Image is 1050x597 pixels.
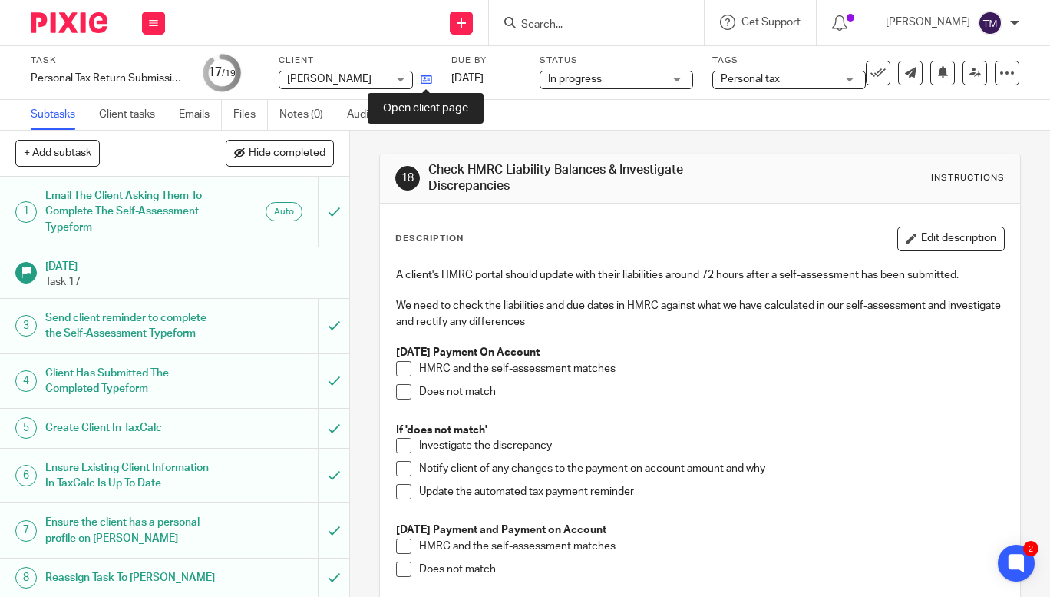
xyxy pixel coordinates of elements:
p: Investigate the discrepancy [419,438,1004,453]
h1: [DATE] [45,255,334,274]
strong: If 'does not match' [396,425,487,436]
h1: Check HMRC Liability Balances & Investigate Discrepancies [428,162,733,195]
span: [PERSON_NAME] [287,74,371,85]
h1: Ensure Existing Client Information In TaxCalc Is Up To Date [45,456,217,496]
div: 7 [15,520,37,542]
a: Audit logs [347,100,406,130]
strong: [DATE] Payment On Account [396,347,540,358]
img: svg%3E [978,11,1002,35]
p: Does not match [419,562,1004,577]
label: Status [540,55,693,67]
p: Does not match [419,384,1004,400]
a: Client tasks [99,100,167,130]
h1: Email The Client Asking Them To Complete The Self-Assessment Typeform [45,184,217,239]
div: Personal Tax Return Submission - Monthly Sole Traders (included in fee) [31,71,184,86]
a: Notes (0) [279,100,335,130]
div: 17 [208,64,236,81]
button: Edit description [897,227,1005,251]
div: 8 [15,567,37,589]
span: Personal tax [721,74,780,85]
button: Hide completed [226,140,334,166]
div: Instructions [931,172,1005,184]
label: Task [31,55,184,67]
p: Update the automated tax payment reminder [419,484,1004,499]
img: Pixie [31,12,107,33]
div: 5 [15,417,37,439]
span: Get Support [741,17,801,28]
div: Auto [266,202,302,221]
a: Emails [179,100,222,130]
span: Hide completed [249,148,325,160]
div: 4 [15,370,37,392]
h1: Client Has Submitted The Completed Typeform [45,362,217,401]
label: Client [279,55,432,67]
div: 18 [395,166,420,191]
strong: [DATE] Payment and Payment on Account [396,525,606,536]
div: 2 [1023,541,1038,556]
p: HMRC and the self-assessment matches [419,361,1004,376]
h1: Reassign Task To [PERSON_NAME] [45,566,217,589]
span: In progress [548,74,602,85]
p: Description [395,233,464,245]
p: Notify client of any changes to the payment on account amount and why [419,461,1004,476]
span: [DATE] [451,73,484,84]
div: 3 [15,315,37,337]
h1: Send client reminder to complete the Self-Assessment Typeform [45,307,217,346]
p: Task 17 [45,274,334,290]
div: 1 [15,201,37,223]
p: HMRC and the self-assessment matches [419,539,1004,554]
h1: Create Client In TaxCalc [45,416,217,439]
div: 6 [15,465,37,486]
h1: Ensure the client has a personal profile on [PERSON_NAME] [45,511,217,550]
p: [PERSON_NAME] [886,15,970,30]
label: Tags [712,55,866,67]
p: A client's HMRC portal should update with their liabilities around 72 hours after a self-assessme... [396,267,1004,283]
a: Subtasks [31,100,87,130]
small: /19 [222,69,236,78]
p: We need to check the liabilities and due dates in HMRC against what we have calculated in our sel... [396,298,1004,330]
a: Files [233,100,268,130]
label: Due by [451,55,520,67]
input: Search [520,18,658,32]
button: + Add subtask [15,140,100,166]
